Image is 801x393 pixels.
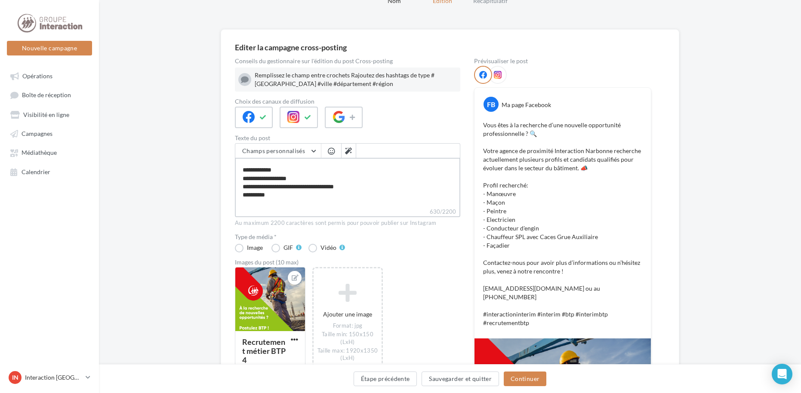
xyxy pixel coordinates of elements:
[235,207,460,217] label: 630/2200
[422,372,499,386] button: Sauvegarder et quitter
[5,144,94,160] a: Médiathèque
[504,372,546,386] button: Continuer
[235,58,460,64] div: Conseils du gestionnaire sur l'édition du post Cross-posting
[320,245,336,251] div: Vidéo
[484,97,499,112] div: FB
[247,245,263,251] div: Image
[242,147,305,154] span: Champs personnalisés
[235,98,460,104] label: Choix des canaux de diffusion
[502,101,551,109] div: Ma page Facebook
[474,58,651,64] div: Prévisualiser le post
[22,72,52,80] span: Opérations
[5,164,94,179] a: Calendrier
[5,107,94,122] a: Visibilité en ligne
[483,121,642,327] p: Vous êtes à la recherche d’une nouvelle opportunité professionnelle ? 🔍 Votre agence de proximité...
[235,43,347,51] div: Editer la campagne cross-posting
[22,92,71,99] span: Boîte de réception
[772,364,792,384] div: Open Intercom Messenger
[5,126,94,141] a: Campagnes
[235,234,460,240] label: Type de média *
[354,372,417,386] button: Étape précédente
[235,135,460,141] label: Texte du post
[235,144,321,158] button: Champs personnalisés
[255,71,457,88] div: Remplissez le champ entre crochets Rajoutez des hashtags de type #[GEOGRAPHIC_DATA] #ville #dépar...
[22,168,50,175] span: Calendrier
[5,68,94,83] a: Opérations
[22,130,52,137] span: Campagnes
[5,87,94,103] a: Boîte de réception
[235,259,460,265] div: Images du post (10 max)
[25,373,82,382] p: Interaction [GEOGRAPHIC_DATA]
[7,41,92,55] button: Nouvelle campagne
[22,149,57,157] span: Médiathèque
[283,245,293,251] div: GIF
[242,337,286,365] div: Recrutement métier BTP 4
[23,111,69,118] span: Visibilité en ligne
[7,369,92,386] a: IN Interaction [GEOGRAPHIC_DATA]
[12,373,18,382] span: IN
[235,219,460,227] div: Au maximum 2200 caractères sont permis pour pouvoir publier sur Instagram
